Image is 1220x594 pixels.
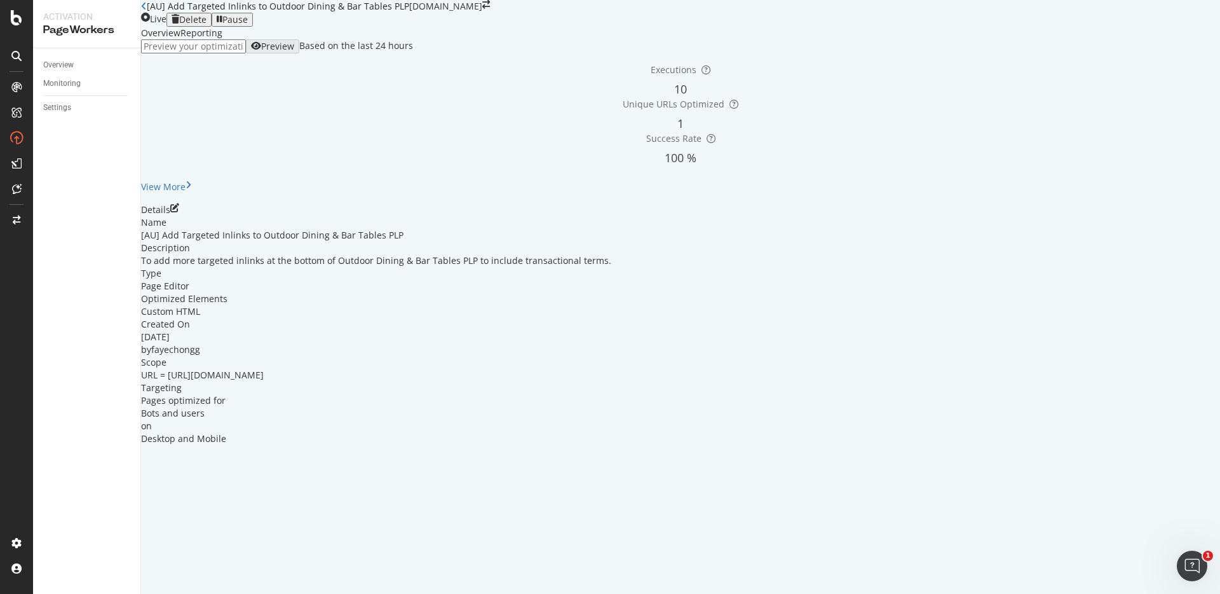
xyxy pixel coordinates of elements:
[43,59,132,72] a: Overview
[1203,551,1213,561] span: 1
[141,216,1220,229] div: Name
[141,2,147,11] a: Click to go back
[141,432,1220,445] div: Desktop and Mobile
[665,150,696,165] span: 100 %
[261,41,294,52] div: Preview
[646,132,701,144] span: Success Rate
[150,13,166,27] div: Live
[141,293,1220,305] div: Optimized Elements
[677,116,684,131] span: 1
[43,77,81,90] div: Monitoring
[212,13,253,27] button: Pause
[141,394,1220,445] div: Pages optimized for on
[623,98,724,110] span: Unique URLs Optimized
[141,305,200,317] span: Custom HTML
[141,331,1220,356] div: [DATE]
[246,39,299,53] button: Preview
[141,39,246,53] input: Preview your optimization on a URL
[141,280,189,293] div: neutral label
[141,242,1220,254] div: Description
[1177,551,1207,581] iframe: Intercom live chat
[141,369,264,381] span: URL = [URL][DOMAIN_NAME]
[43,77,132,90] a: Monitoring
[141,343,1220,356] div: by fayechongg
[141,181,191,193] a: View More
[222,15,248,25] div: Pause
[141,181,186,193] div: View More
[43,59,74,72] div: Overview
[651,64,696,76] span: Executions
[43,101,132,114] a: Settings
[141,356,1220,369] div: Scope
[141,27,180,39] div: Overview
[179,15,207,25] div: Delete
[43,10,130,23] div: Activation
[166,13,212,27] button: Delete
[299,39,413,53] div: Based on the last 24 hours
[180,27,222,39] div: Reporting
[43,23,130,38] div: PageWorkers
[141,229,1220,242] div: [AU] Add Targeted Inlinks to Outdoor Dining & Bar Tables PLP
[141,204,170,216] div: Details
[170,204,179,212] div: pen-to-square
[141,254,1220,267] div: To add more targeted inlinks at the bottom of Outdoor Dining & Bar Tables PLP to include transact...
[141,382,1220,394] div: Targeting
[43,101,71,114] div: Settings
[141,305,200,318] div: neutral label
[141,267,1220,280] div: Type
[141,407,1220,420] div: Bots and users
[141,280,189,292] span: Page Editor
[141,318,1220,331] div: Created On
[674,81,687,97] span: 10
